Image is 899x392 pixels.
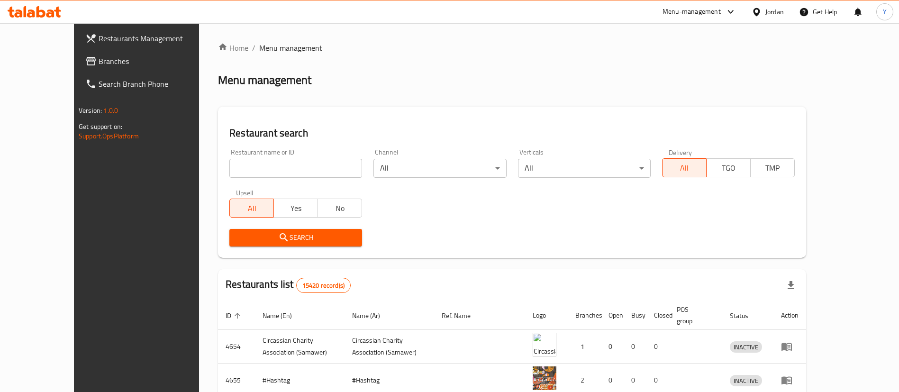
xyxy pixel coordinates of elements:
th: Closed [646,301,669,330]
span: TMP [754,161,791,175]
span: Ref. Name [442,310,483,321]
h2: Restaurants list [226,277,351,293]
div: All [518,159,651,178]
td: ​Circassian ​Charity ​Association​ (Samawer) [255,330,345,364]
button: TMP [750,158,795,177]
td: 0 [646,330,669,364]
span: POS group [677,304,711,327]
a: Search Branch Phone [78,73,224,95]
span: Version: [79,104,102,117]
span: TGO [710,161,747,175]
span: INACTIVE [730,375,762,386]
span: Status [730,310,761,321]
div: Menu-management [663,6,721,18]
td: 0 [601,330,624,364]
div: Export file [780,274,802,297]
span: Name (En) [263,310,304,321]
span: All [666,161,703,175]
span: Yes [278,201,314,215]
span: Get support on: [79,120,122,133]
span: Name (Ar) [352,310,392,321]
div: Menu [781,374,799,386]
nav: breadcrumb [218,42,806,54]
span: Search Branch Phone [99,78,217,90]
td: 1 [568,330,601,364]
button: No [318,199,362,218]
th: Branches [568,301,601,330]
span: Branches [99,55,217,67]
th: Action [773,301,806,330]
a: Restaurants Management [78,27,224,50]
h2: Restaurant search [229,126,795,140]
span: No [322,201,358,215]
th: Open [601,301,624,330]
button: Yes [273,199,318,218]
td: ​Circassian ​Charity ​Association​ (Samawer) [345,330,434,364]
span: Search [237,232,354,244]
img: #Hashtag [533,366,556,390]
td: 4654 [218,330,255,364]
a: Support.OpsPlatform [79,130,139,142]
span: Y [883,7,887,17]
span: 1.0.0 [103,104,118,117]
button: All [229,199,274,218]
span: INACTIVE [730,342,762,353]
span: Menu management [259,42,322,54]
td: 0 [624,330,646,364]
label: Upsell [236,189,254,196]
div: Menu [781,341,799,352]
span: ID [226,310,244,321]
img: ​Circassian ​Charity ​Association​ (Samawer) [533,333,556,356]
input: Search for restaurant name or ID.. [229,159,362,178]
h2: Menu management [218,73,311,88]
button: All [662,158,707,177]
div: Total records count [296,278,351,293]
button: Search [229,229,362,246]
div: All [373,159,506,178]
th: Busy [624,301,646,330]
a: Home [218,42,248,54]
span: 15420 record(s) [297,281,350,290]
li: / [252,42,255,54]
a: Branches [78,50,224,73]
span: All [234,201,270,215]
label: Delivery [669,149,692,155]
div: INACTIVE [730,341,762,353]
div: Jordan [765,7,784,17]
span: Restaurants Management [99,33,217,44]
button: TGO [706,158,751,177]
th: Logo [525,301,568,330]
